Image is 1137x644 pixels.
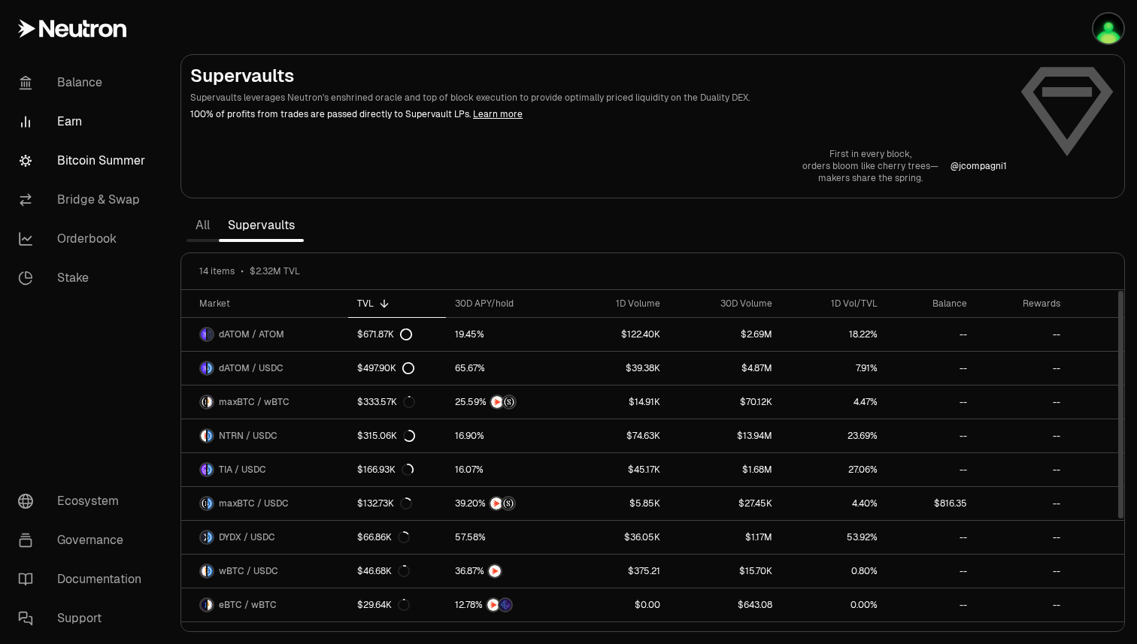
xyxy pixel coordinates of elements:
[567,487,669,520] a: $5.85K
[181,588,348,621] a: eBTC LogowBTC LogoeBTC / wBTC
[951,160,1007,172] a: @jcompagni1
[446,588,567,621] a: NTRNEtherFi Points
[802,160,938,172] p: orders bloom like cherry trees—
[781,385,887,419] a: 4.47%
[781,419,887,452] a: 23.69%
[503,396,515,408] img: Structured Points
[887,385,976,419] a: --
[348,385,447,419] a: $333.57K
[219,531,275,543] span: DYDX / USDC
[446,555,567,588] a: NTRN
[887,352,976,385] a: --
[1093,14,1123,44] img: toxf1
[181,385,348,419] a: maxBTC LogowBTC LogomaxBTC / wBTC
[976,318,1069,351] a: --
[802,148,938,184] a: First in every block,orders bloom like cherry trees—makers share the spring.
[781,318,887,351] a: 18.22%
[208,599,213,611] img: wBTC Logo
[201,396,206,408] img: maxBTC Logo
[357,430,415,442] div: $315.06K
[190,91,1007,104] p: Supervaults leverages Neutron's enshrined oracle and top of block execution to provide optimally ...
[201,565,206,577] img: wBTC Logo
[490,497,502,509] img: NTRN
[976,419,1069,452] a: --
[6,102,162,141] a: Earn
[781,521,887,554] a: 53.92%
[491,396,503,408] img: NTRN
[208,430,213,442] img: USDC Logo
[186,210,219,240] a: All
[181,419,348,452] a: NTRN LogoUSDC LogoNTRN / USDC
[199,298,339,310] div: Market
[976,385,1069,419] a: --
[348,588,447,621] a: $29.64K
[348,521,447,554] a: $66.86K
[181,453,348,486] a: TIA LogoUSDC LogoTIA / USDC
[669,318,781,351] a: $2.69M
[219,565,278,577] span: wBTC / USDC
[6,259,162,298] a: Stake
[6,219,162,259] a: Orderbook
[6,560,162,599] a: Documentation
[208,396,213,408] img: wBTC Logo
[199,265,235,277] span: 14 items
[976,521,1069,554] a: --
[781,453,887,486] a: 27.06%
[567,318,669,351] a: $122.40K
[669,521,781,554] a: $1.17M
[455,395,558,410] button: NTRNStructured Points
[219,396,290,408] span: maxBTC / wBTC
[567,352,669,385] a: $39.38K
[190,64,1007,88] h2: Supervaults
[790,298,878,310] div: 1D Vol/TVL
[487,599,499,611] img: NTRN
[201,599,206,611] img: eBTC Logo
[887,521,976,554] a: --
[567,588,669,621] a: $0.00
[887,588,976,621] a: --
[499,599,511,611] img: EtherFi Points
[208,464,213,476] img: USDC Logo
[887,487,976,520] a: $816.35
[250,265,300,277] span: $2.32M TVL
[802,148,938,160] p: First in every block,
[567,453,669,486] a: $45.17K
[669,588,781,621] a: $643.08
[669,352,781,385] a: $4.87M
[181,521,348,554] a: DYDX LogoUSDC LogoDYDX / USDC
[6,63,162,102] a: Balance
[219,599,277,611] span: eBTC / wBTC
[985,298,1060,310] div: Rewards
[357,565,410,577] div: $46.68K
[190,107,1007,121] p: 100% of profits from trades are passed directly to Supervault LPs.
[181,318,348,351] a: dATOM LogoATOM LogodATOM / ATOM
[781,352,887,385] a: 7.91%
[567,385,669,419] a: $14.91K
[357,298,438,310] div: TVL
[489,565,501,577] img: NTRN
[669,453,781,486] a: $1.68M
[201,531,206,543] img: DYDX Logo
[6,599,162,638] a: Support
[781,555,887,588] a: 0.80%
[219,328,284,340] span: dATOM / ATOM
[896,298,967,310] div: Balance
[348,555,447,588] a: $46.68K
[567,521,669,554] a: $36.05K
[219,210,304,240] a: Supervaults
[357,328,412,340] div: $671.87K
[678,298,772,310] div: 30D Volume
[201,328,206,340] img: dATOM Logo
[357,396,415,408] div: $333.57K
[357,362,414,374] div: $497.90K
[781,588,887,621] a: 0.00%
[781,487,887,520] a: 4.40%
[208,328,213,340] img: ATOM Logo
[357,599,410,611] div: $29.64K
[976,352,1069,385] a: --
[887,318,976,351] a: --
[802,172,938,184] p: makers share the spring.
[502,497,514,509] img: Structured Points
[976,555,1069,588] a: --
[887,453,976,486] a: --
